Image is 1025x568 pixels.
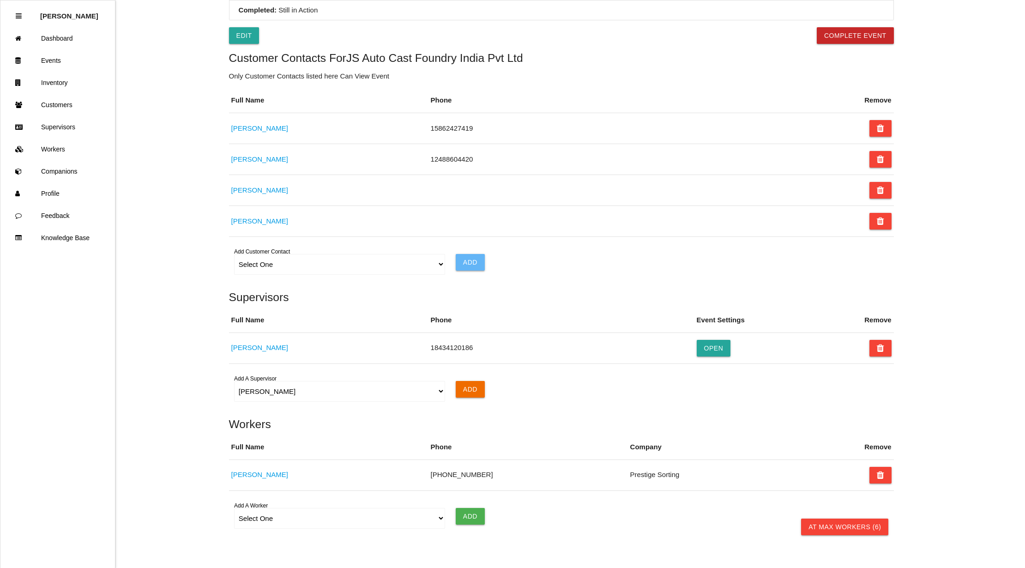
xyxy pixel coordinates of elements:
[16,5,22,27] div: Close
[229,418,894,430] h5: Workers
[229,291,894,303] h5: Supervisors
[0,205,115,227] a: Feedback
[231,471,288,478] a: [PERSON_NAME]
[428,144,827,175] td: 12488604420
[0,182,115,205] a: Profile
[234,502,268,510] label: Add A Worker
[428,308,694,332] th: Phone
[0,49,115,72] a: Events
[0,27,115,49] a: Dashboard
[0,72,115,94] a: Inventory
[628,435,827,459] th: Company
[0,227,115,249] a: Knowledge Base
[229,435,428,459] th: Full Name
[239,6,277,14] b: Completed:
[231,217,288,225] a: [PERSON_NAME]
[229,308,428,332] th: Full Name
[694,308,819,332] th: Event Settings
[40,5,98,20] p: Rosie Blandino
[456,508,485,525] input: Add
[0,160,115,182] a: Companions
[229,27,259,44] a: Edit
[428,435,628,459] th: Phone
[801,519,888,535] a: At Max Workers (6)
[697,340,731,357] button: Open
[456,254,485,271] input: Add
[428,459,628,490] td: [PHONE_NUMBER]
[628,459,827,490] td: Prestige Sorting
[0,138,115,160] a: Workers
[862,88,893,113] th: Remove
[0,116,115,138] a: Supervisors
[862,435,893,459] th: Remove
[234,248,290,256] label: Add Customer Contact
[234,375,277,383] label: Add A Supervisor
[428,332,694,363] td: 18434120186
[231,124,288,132] a: [PERSON_NAME]
[817,27,894,44] button: Complete Event
[231,344,288,351] a: [PERSON_NAME]
[428,88,827,113] th: Phone
[428,113,827,144] td: 15862427419
[229,52,894,64] h5: Customer Contacts For JS Auto Cast Foundry India Pvt Ltd
[229,0,893,20] li: Still in Action
[229,88,428,113] th: Full Name
[862,308,893,332] th: Remove
[231,186,288,194] a: [PERSON_NAME]
[229,71,894,82] p: Only Customer Contacts listed here Can View Event
[231,155,288,163] a: [PERSON_NAME]
[0,94,115,116] a: Customers
[456,381,485,398] input: Add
